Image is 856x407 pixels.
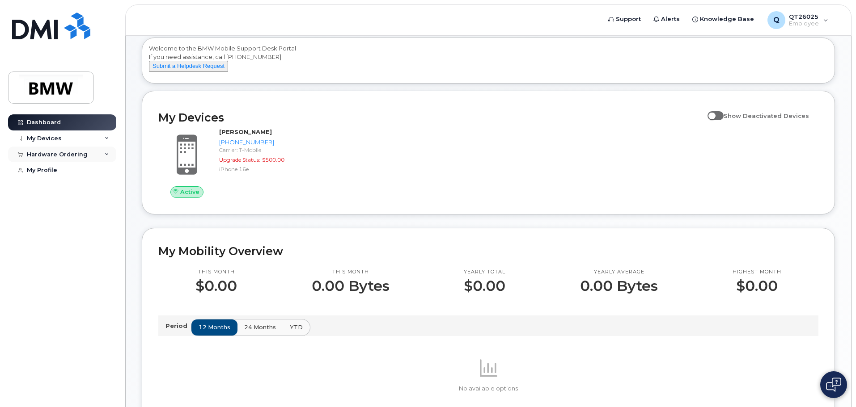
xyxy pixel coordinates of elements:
span: Active [180,188,199,196]
p: Yearly total [464,269,505,276]
span: 24 months [244,323,276,331]
span: Support [616,15,641,24]
img: Open chat [826,378,841,392]
span: Show Deactivated Devices [724,112,809,119]
span: Employee [789,20,819,27]
p: Yearly average [580,269,658,276]
h2: My Devices [158,111,703,124]
div: Carrier: T-Mobile [219,146,312,154]
a: Knowledge Base [686,10,760,28]
p: $0.00 [733,278,781,294]
span: Knowledge Base [700,15,754,24]
span: YTD [290,323,303,331]
div: QT26025 [761,11,835,29]
p: $0.00 [464,278,505,294]
div: iPhone 16e [219,165,312,173]
p: Highest month [733,269,781,276]
span: $500.00 [262,156,284,163]
a: Alerts [647,10,686,28]
h2: My Mobility Overview [158,244,818,258]
p: No available options [158,385,818,393]
p: 0.00 Bytes [580,278,658,294]
p: $0.00 [195,278,237,294]
div: Welcome to the BMW Mobile Support Desk Portal If you need assistance, call [PHONE_NUMBER]. [149,44,828,80]
p: This month [312,269,390,276]
p: Period [165,322,191,330]
span: Alerts [661,15,680,24]
p: 0.00 Bytes [312,278,390,294]
button: Submit a Helpdesk Request [149,61,228,72]
span: Upgrade Status: [219,156,260,163]
a: Support [602,10,647,28]
a: Active[PERSON_NAME][PHONE_NUMBER]Carrier: T-MobileUpgrade Status:$500.00iPhone 16e [158,128,315,197]
span: Q [773,15,780,25]
span: QT26025 [789,13,819,20]
p: This month [195,269,237,276]
a: Submit a Helpdesk Request [149,62,228,69]
strong: [PERSON_NAME] [219,128,272,135]
input: Show Deactivated Devices [708,107,715,114]
div: [PHONE_NUMBER] [219,138,312,147]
